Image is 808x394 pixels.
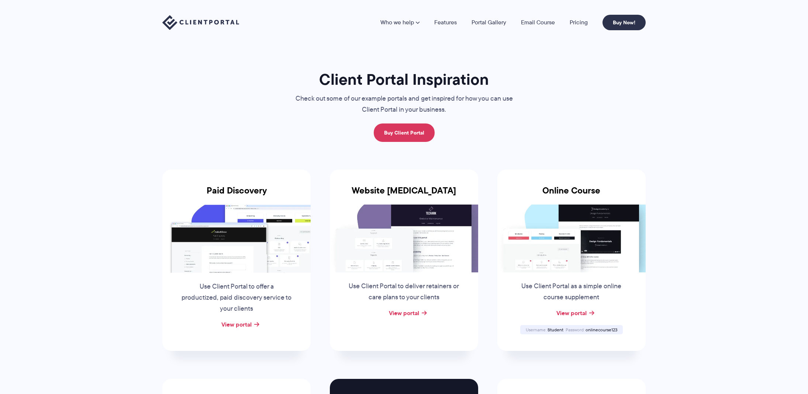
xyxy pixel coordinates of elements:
h1: Client Portal Inspiration [280,70,528,89]
p: Use Client Portal to deliver retainers or care plans to your clients [348,281,460,303]
a: Portal Gallery [472,20,506,25]
h3: Online Course [497,185,646,205]
a: Buy Client Portal [374,123,435,142]
a: Email Course [521,20,555,25]
a: View portal [389,308,419,317]
span: Password [566,327,584,333]
span: onlinecourse123 [586,327,617,333]
span: Student [548,327,563,333]
a: View portal [221,320,252,329]
p: Use Client Portal as a simple online course supplement [515,281,628,303]
a: Pricing [570,20,588,25]
h3: Paid Discovery [162,185,311,205]
a: View portal [556,308,587,317]
p: Use Client Portal to offer a productized, paid discovery service to your clients [180,281,293,314]
a: Who we help [380,20,419,25]
a: Features [434,20,457,25]
p: Check out some of our example portals and get inspired for how you can use Client Portal in your ... [280,93,528,115]
h3: Website [MEDICAL_DATA] [330,185,478,205]
span: Username [526,327,546,333]
a: Buy Now! [602,15,646,30]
